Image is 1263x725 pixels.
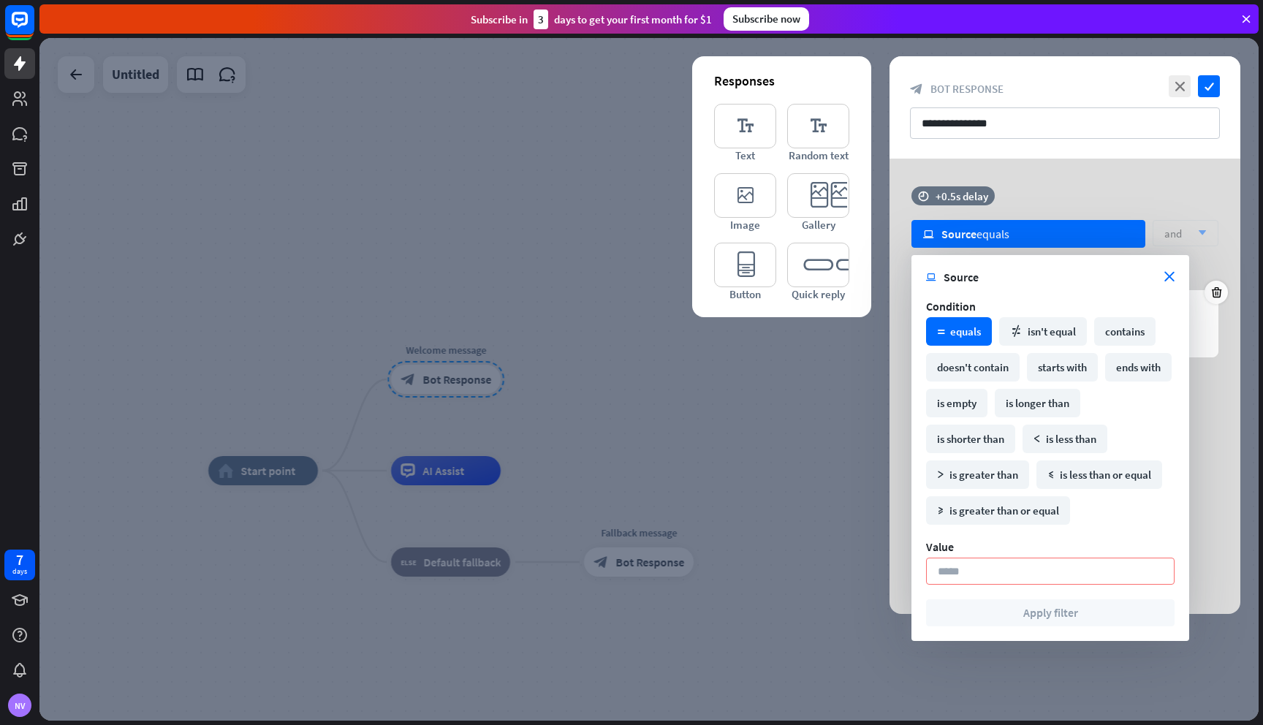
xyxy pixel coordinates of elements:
button: Open LiveChat chat widget [12,6,56,50]
div: 3 [534,10,548,29]
i: arrow_down [1191,229,1207,238]
i: ip [923,229,934,240]
i: math_less_or_equal [1047,471,1055,479]
div: Condition [926,299,1175,314]
div: is greater than or equal [926,496,1070,525]
div: equals [941,227,1009,241]
i: ip [926,272,936,282]
span: Source [941,227,976,241]
span: Source [944,270,1164,284]
div: is shorter than [926,425,1015,453]
div: starts with [1027,353,1098,382]
i: math_greater_or_equal [937,507,944,515]
div: Subscribe in days to get your first month for $1 [471,10,712,29]
div: days [12,566,27,577]
span: and [1164,227,1182,240]
div: NV [8,694,31,717]
i: close [1164,272,1175,282]
i: math_equal [937,328,945,335]
div: ends with [1105,353,1172,382]
i: close [1169,75,1191,97]
div: +0.5s delay [936,189,988,203]
div: is greater than [926,460,1029,489]
div: is longer than [995,389,1080,417]
div: isn't equal [999,317,1087,346]
div: is less than [1023,425,1107,453]
i: block_bot_response [910,83,923,96]
div: is empty [926,389,987,417]
div: equals [926,317,992,346]
i: check [1198,75,1220,97]
div: Subscribe now [724,7,809,31]
i: math_less [1033,436,1041,443]
div: Value [926,539,1175,554]
button: Apply filter [926,599,1175,626]
i: math_not_equal [1010,325,1023,338]
i: math_greater [937,471,944,479]
span: Bot Response [930,82,1004,96]
div: doesn't contain [926,353,1020,382]
div: 7 [16,553,23,566]
div: is less than or equal [1036,460,1162,489]
a: 7 days [4,550,35,580]
i: time [918,191,929,201]
div: contains [1094,317,1156,346]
